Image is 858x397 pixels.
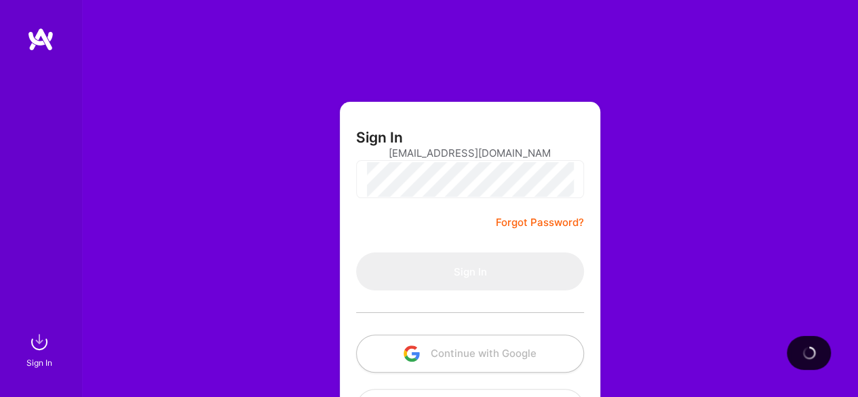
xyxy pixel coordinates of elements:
[27,27,54,52] img: logo
[356,335,584,373] button: Continue with Google
[28,328,53,370] a: sign inSign In
[26,328,53,356] img: sign in
[404,345,420,362] img: icon
[26,356,52,370] div: Sign In
[356,252,584,290] button: Sign In
[802,346,816,360] img: loading
[389,136,551,170] input: Email...
[356,129,403,146] h3: Sign In
[496,214,584,231] a: Forgot Password?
